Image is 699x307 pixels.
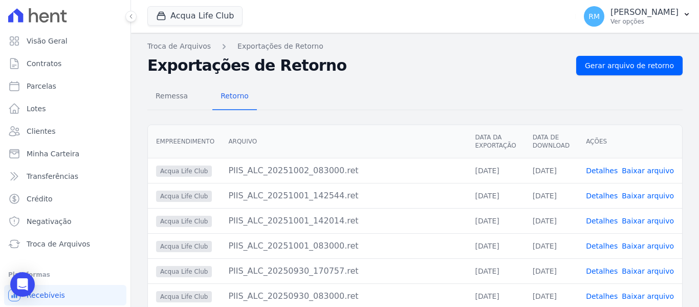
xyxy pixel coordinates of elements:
td: [DATE] [525,158,578,183]
a: Contratos [4,53,126,74]
span: Recebíveis [27,290,65,300]
span: Remessa [149,86,194,106]
a: Exportações de Retorno [237,41,323,52]
span: Acqua Life Club [156,241,212,252]
a: Crédito [4,189,126,209]
th: Empreendimento [148,125,220,158]
a: Detalhes [586,217,618,225]
button: RM [PERSON_NAME] Ver opções [576,2,699,31]
td: [DATE] [525,258,578,283]
a: Remessa [147,84,196,110]
div: PIIS_ALC_20251002_083000.ret [228,165,458,177]
a: Detalhes [586,192,618,200]
div: PIIS_ALC_20250930_083000.ret [228,290,458,302]
span: Acqua Life Club [156,266,212,277]
span: Transferências [27,171,78,181]
a: Recebíveis [4,285,126,305]
p: [PERSON_NAME] [610,7,679,17]
a: Parcelas [4,76,126,96]
div: Open Intercom Messenger [10,272,35,297]
nav: Breadcrumb [147,41,683,52]
td: [DATE] [467,208,524,233]
span: Acqua Life Club [156,191,212,202]
div: PIIS_ALC_20251001_083000.ret [228,240,458,252]
a: Minha Carteira [4,144,126,164]
a: Baixar arquivo [622,242,674,250]
a: Baixar arquivo [622,217,674,225]
a: Negativação [4,211,126,232]
a: Transferências [4,166,126,187]
th: Arquivo [220,125,467,158]
span: Retorno [214,86,255,106]
div: PIIS_ALC_20250930_170757.ret [228,265,458,277]
a: Detalhes [586,242,618,250]
span: Clientes [27,126,55,136]
span: Troca de Arquivos [27,239,90,249]
a: Troca de Arquivos [147,41,211,52]
td: [DATE] [525,233,578,258]
a: Detalhes [586,167,618,175]
td: [DATE] [467,258,524,283]
a: Gerar arquivo de retorno [576,56,683,75]
a: Baixar arquivo [622,292,674,300]
td: [DATE] [467,158,524,183]
th: Data da Exportação [467,125,524,158]
span: Acqua Life Club [156,291,212,302]
span: RM [588,13,600,20]
p: Ver opções [610,17,679,26]
div: Plataformas [8,269,122,281]
span: Contratos [27,58,61,69]
th: Data de Download [525,125,578,158]
a: Troca de Arquivos [4,234,126,254]
a: Detalhes [586,267,618,275]
span: Gerar arquivo de retorno [585,60,674,71]
td: [DATE] [525,183,578,208]
a: Baixar arquivo [622,267,674,275]
span: Lotes [27,104,46,114]
a: Baixar arquivo [622,192,674,200]
th: Ações [578,125,682,158]
td: [DATE] [525,208,578,233]
nav: Tab selector [147,84,257,110]
a: Clientes [4,121,126,141]
span: Acqua Life Club [156,166,212,177]
div: PIIS_ALC_20251001_142544.ret [228,190,458,202]
span: Negativação [27,216,72,227]
a: Detalhes [586,292,618,300]
td: [DATE] [467,233,524,258]
a: Baixar arquivo [622,167,674,175]
span: Acqua Life Club [156,216,212,227]
span: Minha Carteira [27,149,79,159]
a: Retorno [212,84,257,110]
button: Acqua Life Club [147,6,243,26]
span: Crédito [27,194,53,204]
a: Visão Geral [4,31,126,51]
a: Lotes [4,98,126,119]
span: Visão Geral [27,36,68,46]
div: PIIS_ALC_20251001_142014.ret [228,215,458,227]
td: [DATE] [467,183,524,208]
span: Parcelas [27,81,56,91]
h2: Exportações de Retorno [147,56,568,75]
